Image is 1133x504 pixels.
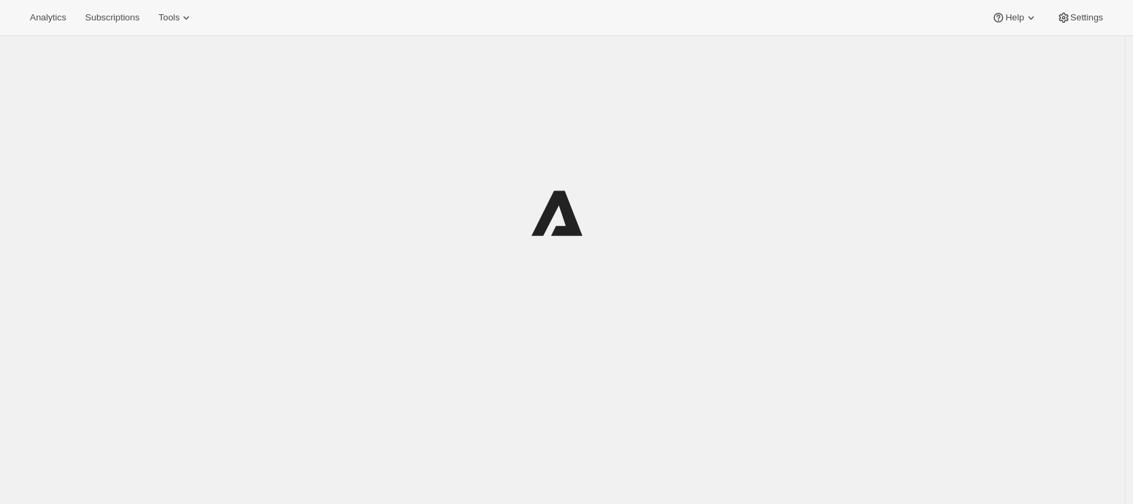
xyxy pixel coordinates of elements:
[1070,12,1103,23] span: Settings
[158,12,179,23] span: Tools
[85,12,139,23] span: Subscriptions
[1005,12,1024,23] span: Help
[22,8,74,27] button: Analytics
[77,8,147,27] button: Subscriptions
[30,12,66,23] span: Analytics
[983,8,1045,27] button: Help
[150,8,201,27] button: Tools
[1049,8,1111,27] button: Settings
